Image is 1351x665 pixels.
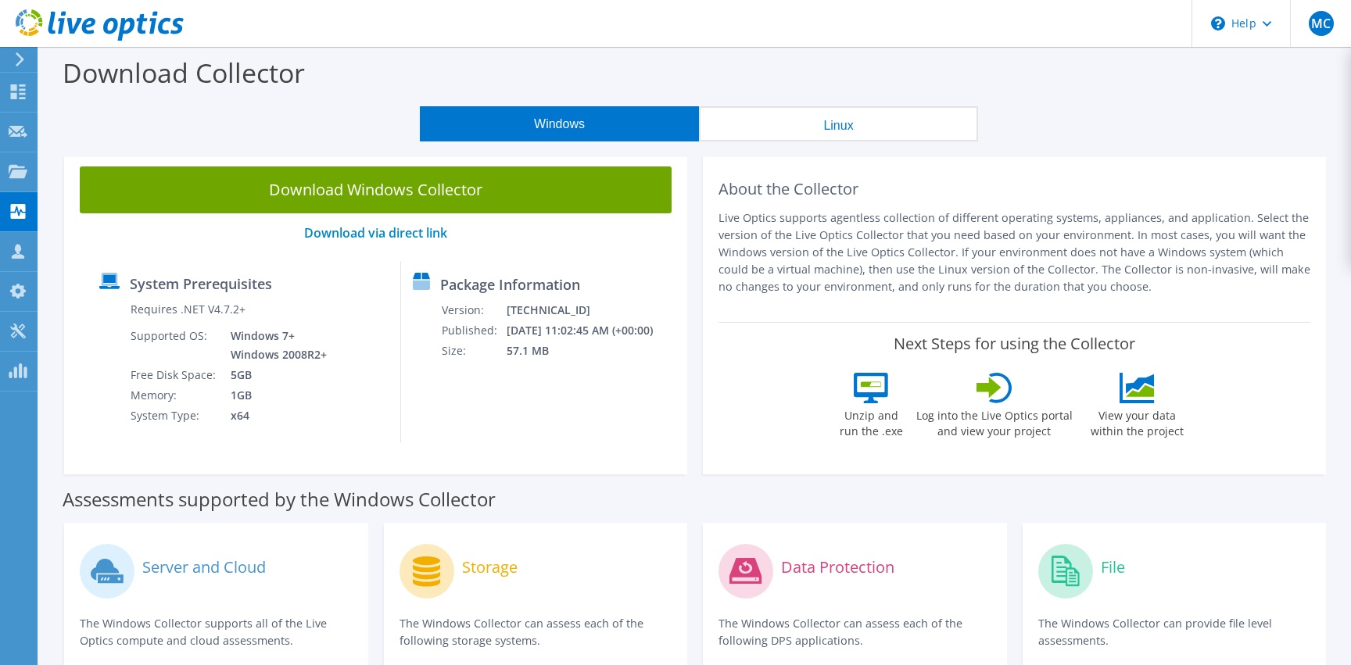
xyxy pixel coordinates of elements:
label: Download Collector [63,55,305,91]
a: Download Windows Collector [80,166,672,213]
td: Free Disk Space: [130,365,219,385]
td: Windows 7+ Windows 2008R2+ [219,326,330,365]
button: Windows [420,106,699,141]
button: Linux [699,106,978,141]
label: Requires .NET V4.7.2+ [131,302,245,317]
label: File [1101,560,1125,575]
p: The Windows Collector can provide file level assessments. [1038,615,1311,649]
td: Version: [441,300,506,320]
label: Assessments supported by the Windows Collector [63,492,496,507]
td: System Type: [130,406,219,426]
td: [TECHNICAL_ID] [506,300,674,320]
label: Log into the Live Optics portal and view your project [916,403,1073,439]
p: Live Optics supports agentless collection of different operating systems, appliances, and applica... [719,209,1310,295]
p: The Windows Collector can assess each of the following DPS applications. [719,615,991,649]
span: MC [1309,11,1334,36]
td: Published: [441,320,506,341]
label: System Prerequisites [130,276,272,291]
label: Data Protection [781,560,894,575]
label: Server and Cloud [142,560,266,575]
label: Next Steps for using the Collector [894,334,1135,353]
a: Download via direct link [304,224,447,241]
svg: \n [1211,16,1225,30]
label: View your data within the project [1081,403,1194,439]
label: Package Information [440,277,580,292]
label: Storage [462,560,518,575]
h2: About the Collector [719,180,1310,198]
td: 5GB [219,365,330,385]
td: x64 [219,406,330,426]
td: Memory: [130,385,219,406]
p: The Windows Collector can assess each of the following storage systems. [400,615,672,649]
td: [DATE] 11:02:45 AM (+00:00) [506,320,674,341]
td: 1GB [219,385,330,406]
p: The Windows Collector supports all of the Live Optics compute and cloud assessments. [80,615,353,649]
td: Size: [441,341,506,361]
td: Supported OS: [130,326,219,365]
td: 57.1 MB [506,341,674,361]
label: Unzip and run the .exe [836,403,908,439]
